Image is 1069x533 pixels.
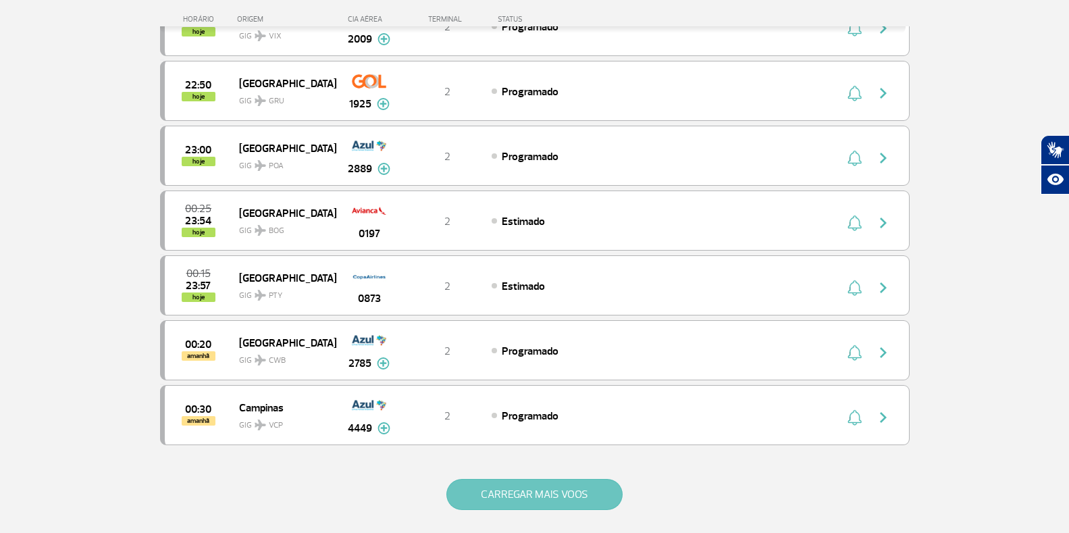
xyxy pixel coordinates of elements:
span: GRU [269,95,284,107]
span: GIG [239,412,325,432]
div: STATUS [491,15,601,24]
span: GIG [239,218,325,237]
span: GIG [239,153,325,172]
button: Abrir tradutor de língua de sinais. [1041,135,1069,165]
span: BOG [269,225,284,237]
span: amanhã [182,416,215,426]
span: Programado [502,345,558,358]
img: mais-info-painel-voo.svg [377,33,390,45]
span: POA [269,160,284,172]
span: [GEOGRAPHIC_DATA] [239,269,325,286]
span: 0197 [359,226,380,242]
button: CARREGAR MAIS VOOS [446,479,623,510]
span: hoje [182,92,215,101]
img: mais-info-painel-voo.svg [377,422,390,434]
span: GIG [239,282,325,302]
img: destiny_airplane.svg [255,95,266,106]
img: seta-direita-painel-voo.svg [875,345,891,361]
span: [GEOGRAPHIC_DATA] [239,204,325,222]
span: 2 [444,85,450,99]
span: CWB [269,355,286,367]
img: sino-painel-voo.svg [848,409,862,426]
span: Campinas [239,399,325,416]
span: 2889 [348,161,372,177]
div: CIA AÉREA [336,15,403,24]
span: 2025-08-25 00:15:00 [186,269,211,278]
img: sino-painel-voo.svg [848,345,862,361]
img: sino-painel-voo.svg [848,280,862,296]
span: 2025-08-24 23:57:00 [186,281,211,290]
img: sino-painel-voo.svg [848,85,862,101]
img: seta-direita-painel-voo.svg [875,280,891,296]
div: HORÁRIO [164,15,238,24]
span: GIG [239,88,325,107]
span: 2025-08-24 23:00:00 [185,145,211,155]
span: Estimado [502,280,545,293]
img: seta-direita-painel-voo.svg [875,215,891,231]
span: [GEOGRAPHIC_DATA] [239,334,325,351]
span: 2785 [348,355,371,372]
img: mais-info-painel-voo.svg [377,98,390,110]
span: hoje [182,293,215,302]
span: 2 [444,345,450,358]
span: 2025-08-24 22:50:00 [185,80,211,90]
span: 2 [444,409,450,423]
span: VIX [269,30,282,43]
span: 2 [444,20,450,34]
span: amanhã [182,351,215,361]
span: hoje [182,157,215,166]
span: GIG [239,347,325,367]
span: Programado [502,409,558,423]
span: VCP [269,420,283,432]
span: hoje [182,228,215,237]
img: destiny_airplane.svg [255,420,266,430]
span: 2025-08-25 00:25:00 [185,204,211,213]
div: ORIGEM [237,15,336,24]
span: 2009 [348,31,372,47]
span: [GEOGRAPHIC_DATA] [239,74,325,92]
span: 2 [444,280,450,293]
img: seta-direita-painel-voo.svg [875,409,891,426]
div: TERMINAL [403,15,491,24]
span: Programado [502,20,558,34]
span: Estimado [502,215,545,228]
img: destiny_airplane.svg [255,160,266,171]
span: 0873 [358,290,381,307]
span: 4449 [348,420,372,436]
span: 2 [444,215,450,228]
span: Programado [502,85,558,99]
img: sino-painel-voo.svg [848,215,862,231]
span: 2025-08-25 00:20:00 [185,340,211,349]
span: 2025-08-24 23:54:00 [185,216,211,226]
img: destiny_airplane.svg [255,225,266,236]
img: mais-info-painel-voo.svg [377,163,390,175]
span: PTY [269,290,282,302]
span: 2025-08-25 00:30:00 [185,405,211,414]
img: seta-direita-painel-voo.svg [875,85,891,101]
span: [GEOGRAPHIC_DATA] [239,139,325,157]
span: Programado [502,150,558,163]
span: 2 [444,150,450,163]
div: Plugin de acessibilidade da Hand Talk. [1041,135,1069,195]
img: destiny_airplane.svg [255,290,266,301]
img: destiny_airplane.svg [255,355,266,365]
img: seta-direita-painel-voo.svg [875,150,891,166]
img: mais-info-painel-voo.svg [377,357,390,370]
button: Abrir recursos assistivos. [1041,165,1069,195]
span: 1925 [349,96,371,112]
img: destiny_airplane.svg [255,30,266,41]
img: sino-painel-voo.svg [848,150,862,166]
